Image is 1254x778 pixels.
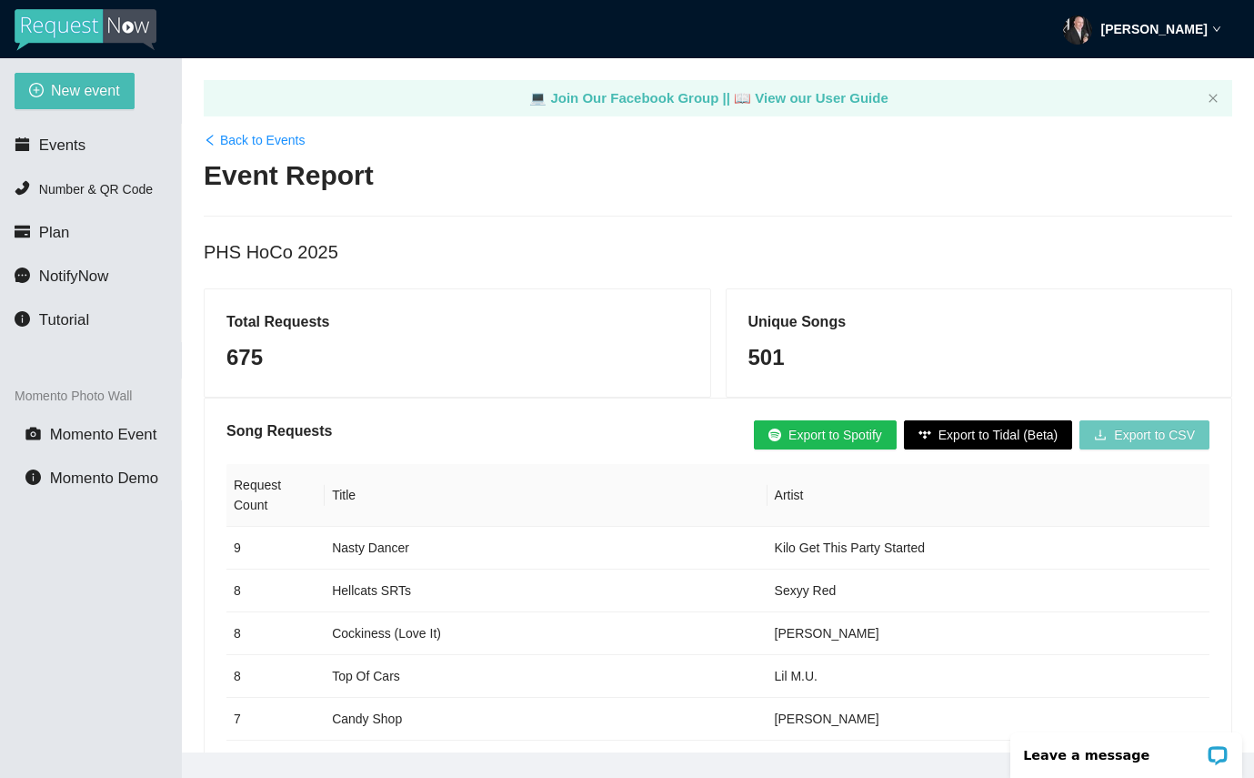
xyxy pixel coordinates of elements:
button: Export to Tidal (Beta) [904,420,1073,450]
span: laptop [529,90,547,106]
span: message [15,268,30,283]
td: 7 [226,698,325,741]
span: NotifyNow [39,268,108,285]
span: laptop [734,90,751,106]
img: RequestNow [15,9,156,51]
td: [PERSON_NAME] [767,612,1209,655]
span: Momento Event [50,426,157,443]
div: PHS HoCo 2025 [204,238,1232,267]
strong: [PERSON_NAME] [1101,22,1208,36]
td: 8 [226,612,325,655]
td: 8 [226,655,325,698]
span: Number & QR Code [39,182,153,197]
td: 8 [226,570,325,612]
td: Kilo Get This Party Started [767,527,1209,570]
button: Export to Spotify [754,420,897,450]
td: Hellcats SRTs [325,570,767,612]
th: Request Count [226,464,325,527]
td: [PERSON_NAME] [767,698,1209,741]
span: New event [51,79,120,102]
span: Momento Demo [50,470,158,487]
th: Artist [767,464,1209,527]
td: Nasty Dancer [325,527,767,570]
td: Candy Shop [325,698,767,741]
button: close [1208,93,1219,105]
h2: Event Report [204,157,1232,195]
button: downloadExport to CSV [1079,420,1209,450]
span: down [1212,25,1221,34]
div: 501 [748,340,1210,375]
td: Sexyy Red [767,570,1209,612]
span: left [204,134,216,147]
span: phone [15,180,30,196]
span: Plan [39,224,70,241]
span: Tutorial [39,311,89,328]
span: plus-circle [29,83,44,100]
span: Export to Spotify [788,425,882,445]
span: Export to Tidal (Beta) [938,425,1058,445]
td: 9 [226,527,325,570]
span: Events [39,136,85,154]
button: plus-circleNew event [15,73,135,109]
div: 675 [226,340,688,375]
h5: Total Requests [226,311,688,333]
a: leftBack to Events [204,130,305,150]
span: download [1094,429,1107,443]
iframe: LiveChat chat widget [998,721,1254,778]
th: Title [325,464,767,527]
td: Cockiness (Love It) [325,612,767,655]
td: Top Of Cars [325,655,767,698]
h5: Song Requests [226,420,332,442]
a: laptop Join Our Facebook Group || [529,90,734,106]
span: credit-card [15,224,30,239]
span: camera [25,426,41,441]
a: laptop View our User Guide [734,90,888,106]
h5: Unique Songs [748,311,1210,333]
span: close [1208,93,1219,104]
span: Export to CSV [1114,425,1195,445]
span: info-circle [15,311,30,327]
span: info-circle [25,470,41,485]
td: Lil M.U. [767,655,1209,698]
span: calendar [15,136,30,152]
